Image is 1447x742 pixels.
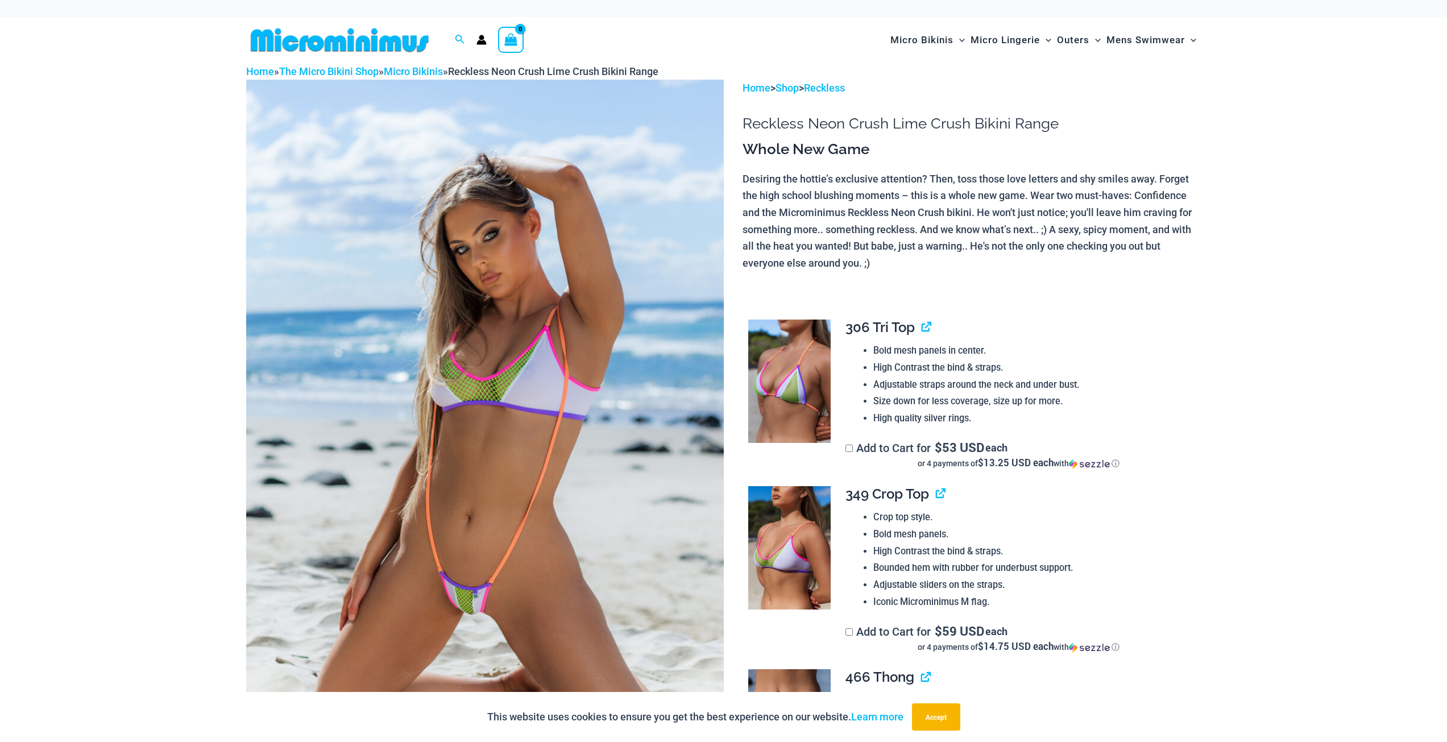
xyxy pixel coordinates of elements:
li: Crop top style. [873,509,1192,526]
span: $ [935,439,942,455]
span: Menu Toggle [953,26,965,55]
p: Desiring the hottie’s exclusive attention? Then, toss those love letters and shy smiles away. For... [743,171,1201,272]
a: Search icon link [455,33,465,47]
li: Adjustable straps around the neck and under bust. [873,376,1192,393]
span: each [985,625,1007,637]
input: Add to Cart for$53 USD eachor 4 payments of$13.25 USD eachwithSezzle Click to learn more about Se... [845,445,853,452]
span: 306 Tri Top [845,319,915,335]
a: Micro LingerieMenu ToggleMenu Toggle [968,23,1054,57]
img: MM SHOP LOGO FLAT [246,27,433,53]
img: Sezzle [1069,459,1110,469]
li: High Contrast the bind & straps. [873,359,1192,376]
div: or 4 payments of with [845,641,1192,653]
span: 59 USD [935,625,984,637]
a: Account icon link [476,35,487,45]
li: Iconic Microminimus M flag. [873,594,1192,611]
span: Menu Toggle [1089,26,1101,55]
li: Bold mesh panels. [873,526,1192,543]
a: Learn more [851,711,903,723]
span: $13.25 USD each [978,456,1054,469]
img: Reckless Neon Crush Lime Crush 349 Crop Top [748,486,831,610]
span: each [985,442,1007,453]
span: Micro Bikinis [890,26,953,55]
div: or 4 payments of$14.75 USD eachwithSezzle Click to learn more about Sezzle [845,641,1192,653]
span: Menu Toggle [1185,26,1196,55]
a: The Micro Bikini Shop [279,65,379,77]
li: High quality silver rings. [873,410,1192,427]
span: $ [935,623,942,639]
li: High Contrast the bind & straps. [873,543,1192,560]
img: Reckless Neon Crush Lime Crush 306 Tri Top [748,320,831,443]
a: Micro Bikinis [384,65,443,77]
p: > > [743,80,1201,97]
a: Micro BikinisMenu ToggleMenu Toggle [888,23,968,57]
a: Home [743,82,770,94]
a: Shop [776,82,799,94]
div: or 4 payments of$13.25 USD eachwithSezzle Click to learn more about Sezzle [845,458,1192,469]
span: » » » [246,65,658,77]
a: Mens SwimwearMenu ToggleMenu Toggle [1104,23,1199,57]
span: $14.75 USD each [978,640,1054,653]
img: Sezzle [1069,642,1110,653]
li: Bounded hem with rubber for underbust support. [873,559,1192,577]
span: Micro Lingerie [971,26,1040,55]
li: Adjustable sliders on the straps. [873,577,1192,594]
h3: Whole New Game [743,140,1201,159]
div: or 4 payments of with [845,458,1192,469]
label: Add to Cart for [845,441,1192,469]
span: Menu Toggle [1040,26,1051,55]
span: Mens Swimwear [1106,26,1185,55]
input: Add to Cart for$59 USD eachor 4 payments of$14.75 USD eachwithSezzle Click to learn more about Se... [845,628,853,636]
a: View Shopping Cart, empty [498,27,524,53]
p: This website uses cookies to ensure you get the best experience on our website. [487,708,903,726]
li: Size down for less coverage, size up for more. [873,393,1192,410]
span: 53 USD [935,442,984,453]
span: 466 Thong [845,669,914,685]
label: Add to Cart for [845,625,1192,653]
li: Bold mesh panels in center. [873,342,1192,359]
span: Reckless Neon Crush Lime Crush Bikini Range [448,65,658,77]
nav: Site Navigation [886,21,1201,59]
a: OutersMenu ToggleMenu Toggle [1054,23,1104,57]
a: Reckless [804,82,845,94]
button: Accept [912,703,960,731]
span: 349 Crop Top [845,486,929,502]
span: Outers [1057,26,1089,55]
h1: Reckless Neon Crush Lime Crush Bikini Range [743,115,1201,132]
a: Home [246,65,274,77]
